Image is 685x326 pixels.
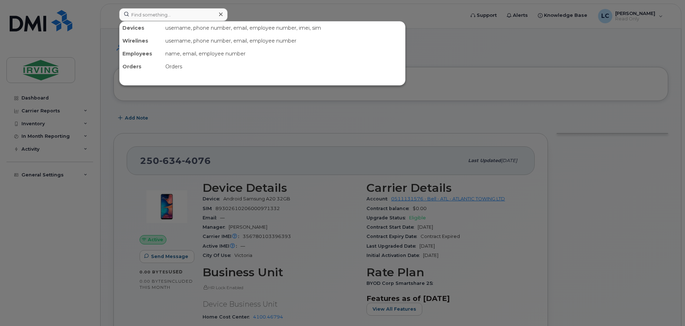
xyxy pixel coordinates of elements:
div: Orders [162,60,405,73]
div: Wirelines [120,34,162,47]
div: Employees [120,47,162,60]
div: name, email, employee number [162,47,405,60]
div: Devices [120,21,162,34]
div: Orders [120,60,162,73]
div: username, phone number, email, employee number [162,34,405,47]
div: username, phone number, email, employee number, imei, sim [162,21,405,34]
